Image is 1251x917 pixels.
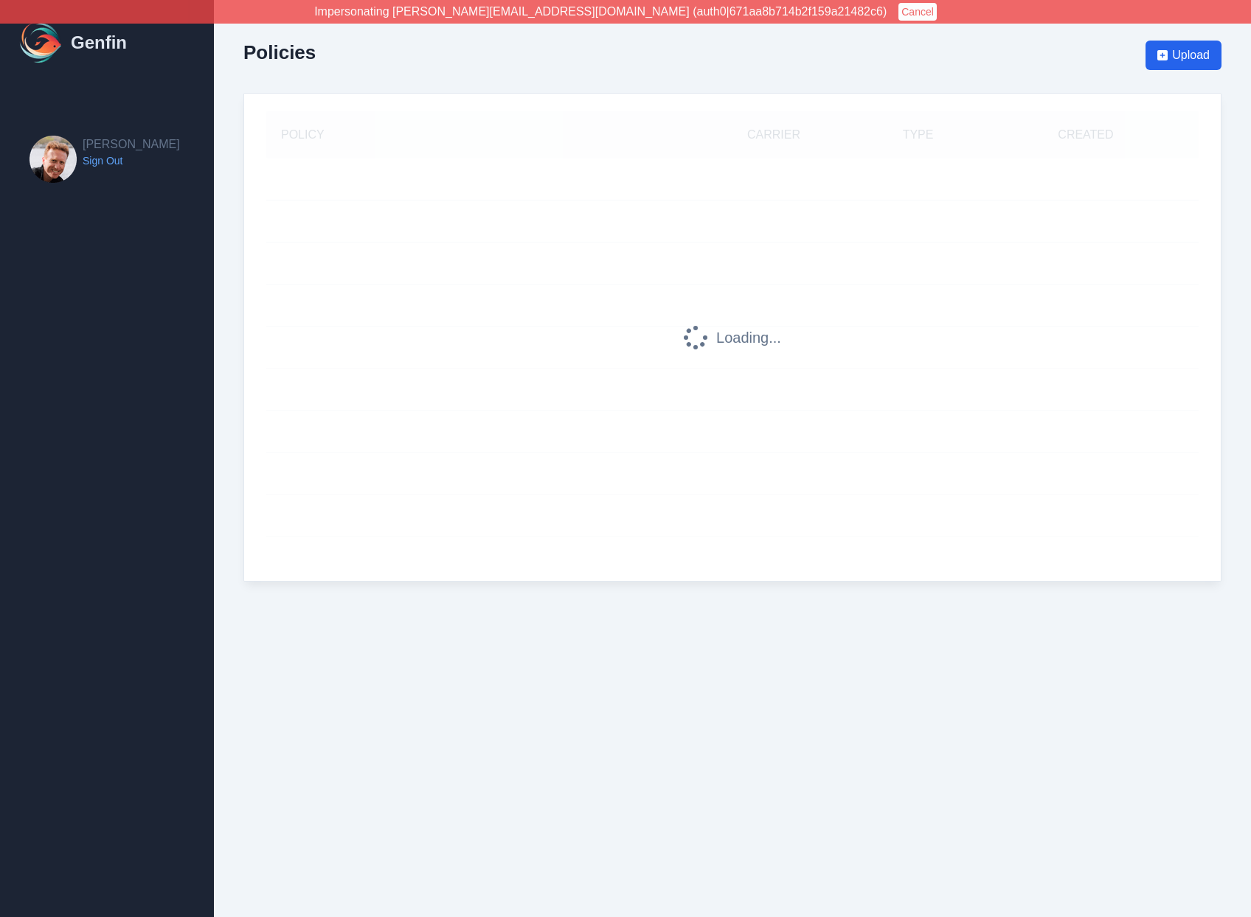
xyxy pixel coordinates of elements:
h1: Genfin [71,31,127,55]
button: Upload [1146,41,1221,70]
h2: [PERSON_NAME] [83,136,180,153]
h5: Type [903,126,1029,144]
img: Logo [18,19,65,66]
h5: Policy [281,126,718,144]
img: Brian Dunagan [30,136,77,183]
h5: Carrier [747,126,873,144]
span: Upload [1172,46,1210,64]
button: Cancel [898,3,937,21]
h5: Created [1058,126,1184,144]
a: Sign Out [83,153,180,168]
h2: Policies [243,41,316,63]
